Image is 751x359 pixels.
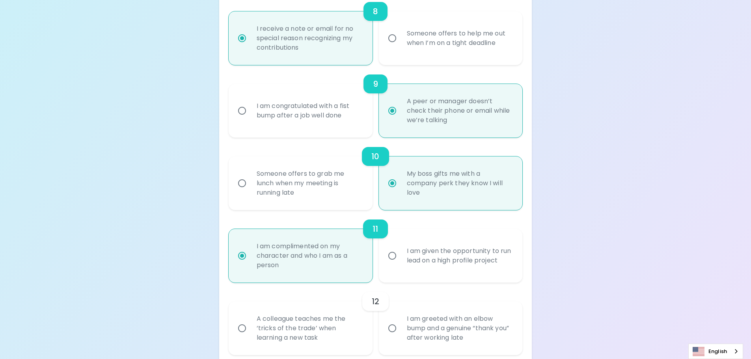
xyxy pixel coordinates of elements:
[401,19,518,57] div: Someone offers to help me out when I’m on a tight deadline
[229,138,523,210] div: choice-group-check
[250,92,368,130] div: I am congratulated with a fist bump after a job well done
[250,160,368,207] div: Someone offers to grab me lunch when my meeting is running late
[250,305,368,352] div: A colleague teaches me the ‘tricks of the trade’ when learning a new task
[401,160,518,207] div: My boss gifts me with a company perk they know I will love
[401,305,518,352] div: I am greeted with an elbow bump and a genuine “thank you” after working late
[688,344,743,359] div: Language
[373,78,378,90] h6: 9
[250,15,368,62] div: I receive a note or email for no special reason recognizing my contributions
[250,232,368,279] div: I am complimented on my character and who I am as a person
[229,65,523,138] div: choice-group-check
[229,283,523,355] div: choice-group-check
[229,210,523,283] div: choice-group-check
[372,295,379,308] h6: 12
[688,344,743,359] aside: Language selected: English
[401,237,518,275] div: I am given the opportunity to run lead on a high profile project
[371,150,379,163] h6: 10
[373,5,378,18] h6: 8
[689,344,743,359] a: English
[401,87,518,134] div: A peer or manager doesn’t check their phone or email while we’re talking
[373,223,378,235] h6: 11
